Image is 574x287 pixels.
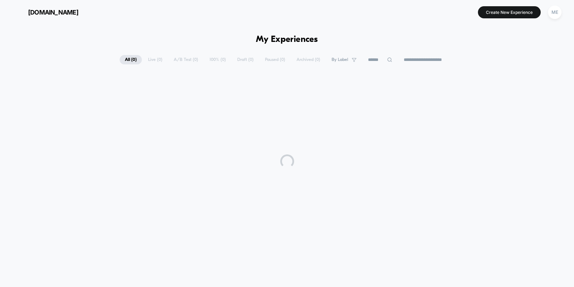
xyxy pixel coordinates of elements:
[332,57,348,62] span: By Label
[478,6,541,18] button: Create New Experience
[256,35,318,45] h1: My Experiences
[28,9,78,16] span: [DOMAIN_NAME]
[10,7,80,18] button: [DOMAIN_NAME]
[120,55,142,64] span: All ( 0 )
[546,5,564,19] button: ME
[548,6,562,19] div: ME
